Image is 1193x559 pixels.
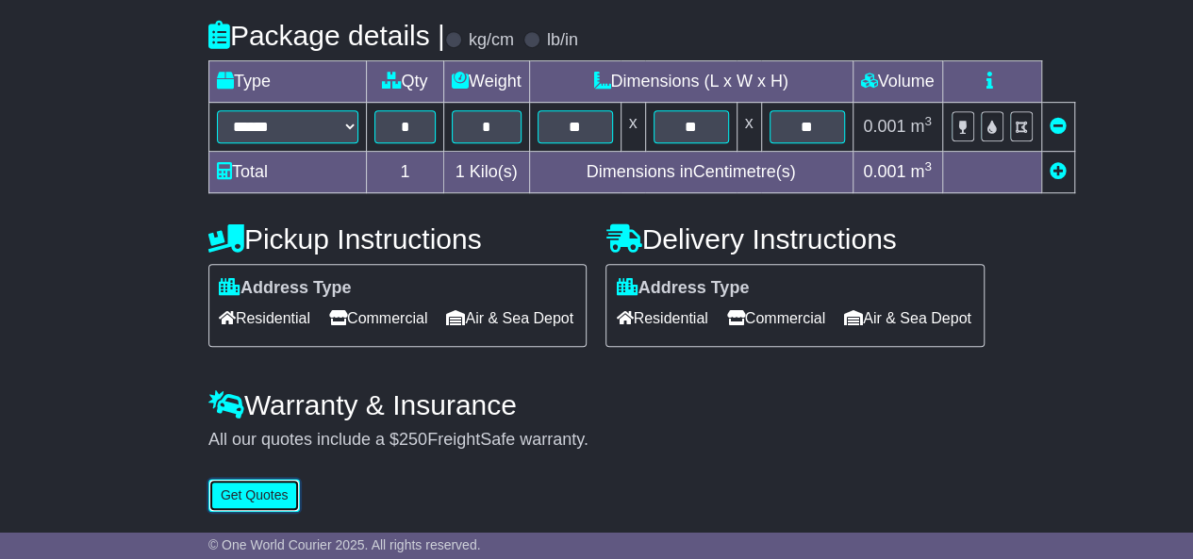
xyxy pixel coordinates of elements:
td: Dimensions (L x W x H) [529,61,853,103]
td: Weight [443,61,529,103]
label: Address Type [616,278,749,299]
span: Air & Sea Depot [446,304,573,333]
span: 250 [399,430,427,449]
button: Get Quotes [208,479,301,512]
td: x [621,103,645,152]
td: Type [208,61,366,103]
span: Residential [616,304,707,333]
a: Remove this item [1050,117,1067,136]
div: All our quotes include a $ FreightSafe warranty. [208,430,985,451]
label: lb/in [547,30,578,51]
h4: Pickup Instructions [208,223,588,255]
sup: 3 [924,114,932,128]
label: kg/cm [469,30,514,51]
a: Add new item [1050,162,1067,181]
span: m [910,117,932,136]
sup: 3 [924,159,932,173]
span: © One World Courier 2025. All rights reserved. [208,537,481,552]
span: Commercial [727,304,825,333]
td: Dimensions in Centimetre(s) [529,152,853,193]
span: m [910,162,932,181]
td: Volume [853,61,942,103]
h4: Delivery Instructions [605,223,985,255]
span: 0.001 [863,117,905,136]
td: x [737,103,761,152]
span: 1 [456,162,465,181]
h4: Warranty & Insurance [208,389,985,420]
span: Residential [219,304,310,333]
td: Qty [366,61,443,103]
td: Kilo(s) [443,152,529,193]
h4: Package details | [208,20,445,51]
td: Total [208,152,366,193]
span: 0.001 [863,162,905,181]
span: Air & Sea Depot [844,304,971,333]
td: 1 [366,152,443,193]
label: Address Type [219,278,352,299]
span: Commercial [329,304,427,333]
